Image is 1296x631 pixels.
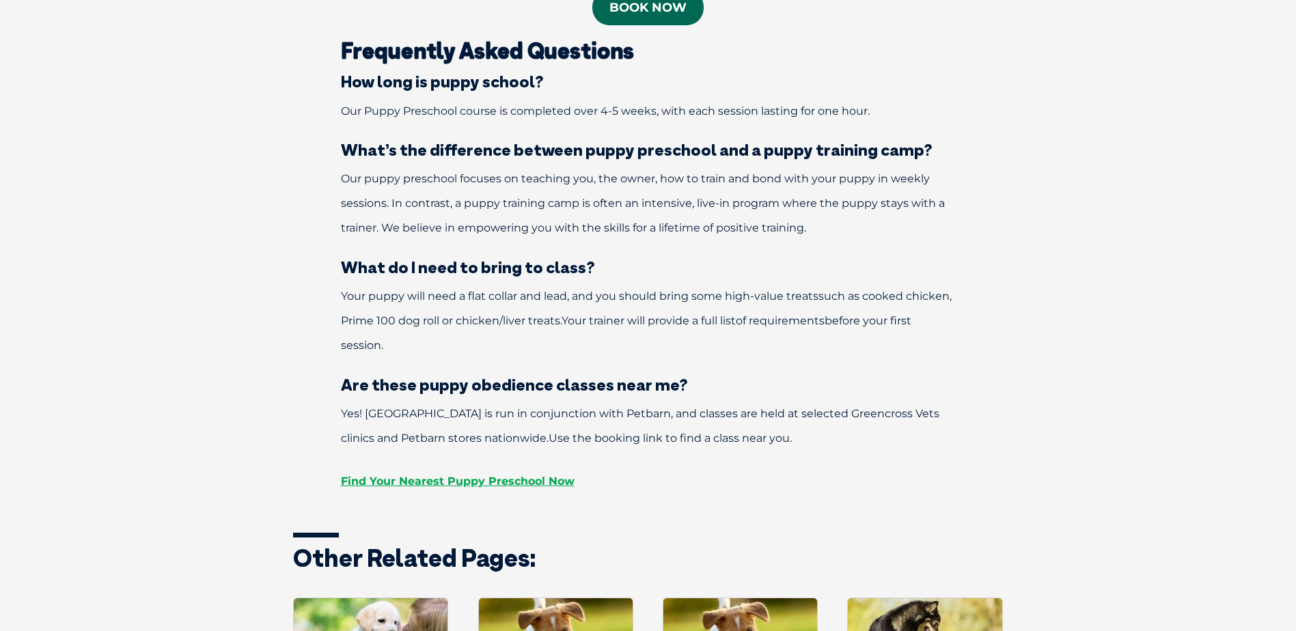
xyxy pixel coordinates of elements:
[341,290,818,303] span: Your puppy will need a flat collar and lead, and you should bring some high-value treats
[341,172,945,234] span: Our puppy preschool focuses on teaching you, the owner, how to train and bond with your puppy in ...
[341,407,939,445] span: Yes! [GEOGRAPHIC_DATA] is run in conjunction with Petbarn, and classes are held at selected Green...
[736,314,825,327] span: of requirements
[341,139,933,160] span: What’s the difference between puppy preschool and a puppy training camp?
[293,546,1004,570] h3: Other related pages:
[341,37,634,64] strong: Frequently Asked Questions
[341,374,688,395] span: Are these puppy obedience classes near me?
[341,71,544,92] span: How long is puppy school?
[341,475,575,488] a: Find Your Nearest Puppy Preschool Now
[562,314,736,327] span: Your trainer will provide a full list
[341,104,870,117] span: Our Puppy Preschool course is completed over 4-5 weeks, with each session lasting for one hour.
[341,257,595,277] span: What do I need to bring to class?
[549,432,792,445] span: Use the booking link to find a class near you.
